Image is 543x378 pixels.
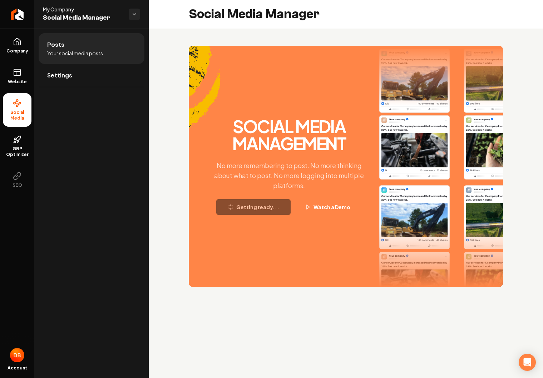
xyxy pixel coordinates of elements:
img: Post One [379,185,450,316]
span: Social Media Manager [43,13,123,23]
img: Post One [379,49,450,180]
a: Settings [39,64,144,87]
img: Rebolt Logo [11,9,24,20]
h2: Social Media Manager [189,7,320,21]
span: SEO [10,182,25,188]
a: Website [3,62,31,90]
span: My Company [43,6,123,13]
a: Company [3,32,31,60]
h2: Social Media Management [202,118,376,152]
span: Account [8,365,27,371]
button: SEO [3,166,31,194]
img: Damian Bednarz [10,348,24,362]
span: Posts [47,40,64,49]
img: Post Two [464,185,534,316]
button: Watch a Demo [293,199,362,215]
span: Social Media [3,110,31,121]
span: Settings [47,71,72,80]
div: Open Intercom Messenger [519,354,536,371]
img: Post Two [464,49,534,180]
span: GBP Optimizer [3,146,31,157]
a: GBP Optimizer [3,130,31,163]
p: No more remembering to post. No more thinking about what to post. No more logging into multiple p... [202,161,376,191]
button: Open user button [10,348,24,362]
img: Accent [189,46,221,148]
span: Your social media posts. [47,50,104,57]
span: Website [5,79,30,85]
span: Company [4,48,31,54]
